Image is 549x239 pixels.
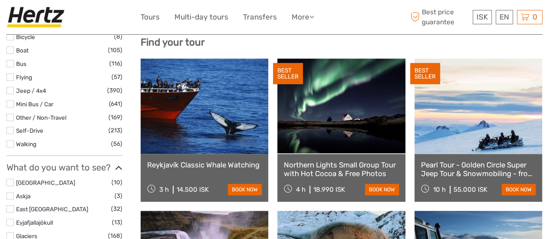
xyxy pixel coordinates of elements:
img: Hertz [7,7,68,28]
span: 3 h [159,186,169,193]
span: ISK [477,13,488,21]
a: Eyjafjallajökull [16,219,53,226]
a: Multi-day tours [174,11,228,23]
div: BEST SELLER [410,63,440,85]
span: 10 h [433,186,446,193]
a: Bicycle [16,33,35,40]
a: Jeep / 4x4 [16,87,46,94]
a: Other / Non-Travel [16,114,66,121]
a: book now [502,184,536,195]
div: 14.500 ISK [177,186,209,193]
span: (8) [114,32,122,42]
span: (57) [112,72,122,82]
a: Bus [16,60,26,67]
span: (56) [111,139,122,149]
a: Walking [16,141,36,147]
h3: What do you want to see? [7,162,122,173]
a: Askja [16,193,30,200]
div: 55.000 ISK [454,186,487,193]
a: Self-Drive [16,127,43,134]
a: Reykjavík Classic Whale Watching [147,160,262,169]
span: (213) [108,125,122,135]
span: Best price guarantee [408,7,470,26]
div: 18.990 ISK [313,186,345,193]
span: (3) [115,191,122,201]
div: EN [496,10,513,24]
span: (32) [111,204,122,214]
div: BEST SELLER [273,63,303,85]
span: (13) [112,217,122,227]
span: (169) [108,112,122,122]
a: Mini Bus / Car [16,101,53,108]
a: Boat [16,47,29,54]
span: (641) [109,99,122,109]
b: Find your tour [141,36,205,48]
a: Flying [16,74,32,81]
a: book now [228,184,262,195]
span: (116) [109,59,122,69]
a: East [GEOGRAPHIC_DATA] [16,206,88,213]
a: [GEOGRAPHIC_DATA] [16,179,75,186]
span: (390) [107,85,122,95]
span: (10) [112,177,122,187]
a: Pearl Tour - Golden Circle Super Jeep Tour & Snowmobiling - from [GEOGRAPHIC_DATA] [421,160,536,178]
a: Northern Lights Small Group Tour with Hot Cocoa & Free Photos [284,160,398,178]
a: More [292,11,314,23]
span: (105) [108,45,122,55]
span: 4 h [296,186,306,193]
a: Tours [141,11,160,23]
span: 0 [531,13,539,21]
a: Transfers [243,11,277,23]
a: book now [365,184,399,195]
